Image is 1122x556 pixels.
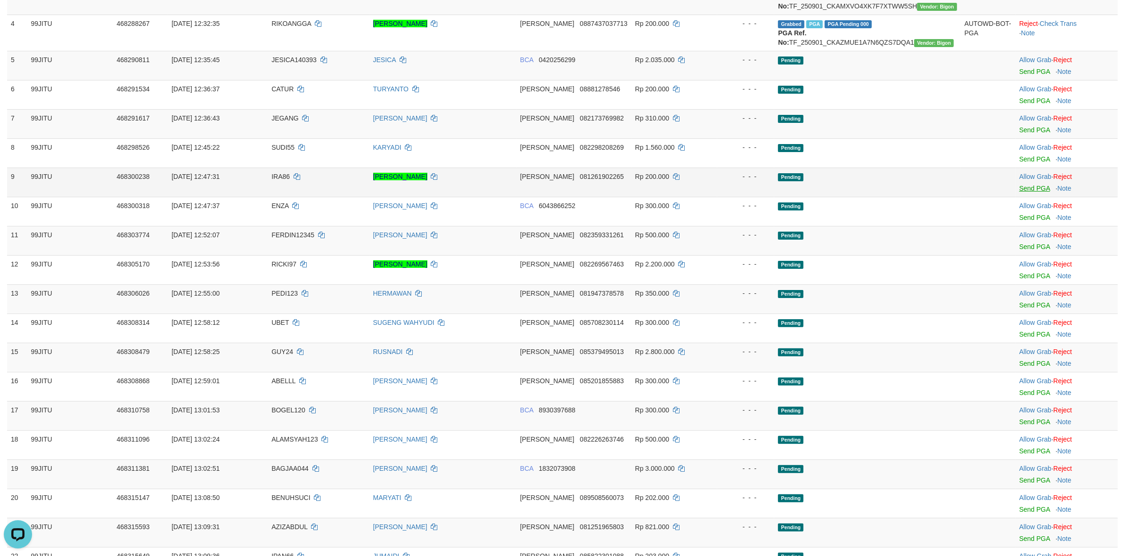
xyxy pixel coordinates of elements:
[1019,260,1051,268] a: Allow Grab
[1019,330,1050,338] a: Send PGA
[778,86,803,94] span: Pending
[778,348,803,356] span: Pending
[778,290,803,298] span: Pending
[1019,97,1050,105] a: Send PGA
[373,20,427,27] a: [PERSON_NAME]
[1019,56,1053,64] span: ·
[271,406,305,414] span: BOGEL120
[520,348,574,355] span: [PERSON_NAME]
[1019,85,1051,93] a: Allow Grab
[1057,185,1072,192] a: Note
[7,343,27,372] td: 15
[27,168,113,197] td: 99JITU
[635,494,669,501] span: Rp 202.000
[373,260,427,268] a: [PERSON_NAME]
[172,231,220,239] span: [DATE] 12:52:07
[635,56,675,64] span: Rp 2.035.000
[1016,197,1118,226] td: ·
[1021,29,1035,37] a: Note
[1019,494,1053,501] span: ·
[1057,447,1072,455] a: Note
[721,289,770,298] div: - - -
[1019,406,1053,414] span: ·
[271,56,317,64] span: JESICA140393
[1053,523,1072,531] a: Reject
[1053,56,1072,64] a: Reject
[961,15,1016,51] td: AUTOWD-BOT-PGA
[1019,144,1053,151] span: ·
[580,20,627,27] span: Copy 0887437037713 to clipboard
[7,80,27,109] td: 6
[1019,114,1053,122] span: ·
[373,523,427,531] a: [PERSON_NAME]
[1019,435,1053,443] span: ·
[1019,243,1050,250] a: Send PGA
[7,109,27,138] td: 7
[520,406,533,414] span: BCA
[917,3,957,11] span: Vendor URL: https://checkout31.1velocity.biz
[635,114,669,122] span: Rp 310.000
[1057,272,1072,280] a: Note
[1019,290,1053,297] span: ·
[914,39,954,47] span: Vendor URL: https://checkout31.1velocity.biz
[27,489,113,518] td: 99JITU
[539,56,575,64] span: Copy 0420256299 to clipboard
[580,114,623,122] span: Copy 082173769982 to clipboard
[1019,185,1050,192] a: Send PGA
[580,435,623,443] span: Copy 082226263746 to clipboard
[1019,202,1051,210] a: Allow Grab
[721,84,770,94] div: - - -
[580,173,623,180] span: Copy 081261902265 to clipboard
[1016,109,1118,138] td: ·
[778,319,803,327] span: Pending
[539,465,575,472] span: Copy 1832073908 to clipboard
[172,202,220,210] span: [DATE] 12:47:37
[373,202,427,210] a: [PERSON_NAME]
[373,144,401,151] a: KARYADI
[721,113,770,123] div: - - -
[778,407,803,415] span: Pending
[116,85,149,93] span: 468291534
[1019,476,1050,484] a: Send PGA
[7,284,27,314] td: 13
[1019,523,1051,531] a: Allow Grab
[1053,465,1072,472] a: Reject
[1040,20,1077,27] a: Check Trans
[1016,226,1118,255] td: ·
[539,202,575,210] span: Copy 6043866252 to clipboard
[520,56,533,64] span: BCA
[778,202,803,210] span: Pending
[1019,272,1050,280] a: Send PGA
[1053,202,1072,210] a: Reject
[1016,489,1118,518] td: ·
[1057,506,1072,513] a: Note
[172,114,220,122] span: [DATE] 12:36:43
[1057,389,1072,396] a: Note
[778,115,803,123] span: Pending
[1057,418,1072,426] a: Note
[172,290,220,297] span: [DATE] 12:55:00
[1057,97,1072,105] a: Note
[116,56,149,64] span: 468290811
[1019,535,1050,542] a: Send PGA
[1019,360,1050,367] a: Send PGA
[1057,155,1072,163] a: Note
[172,348,220,355] span: [DATE] 12:58:25
[1053,85,1072,93] a: Reject
[116,348,149,355] span: 468308479
[27,255,113,284] td: 99JITU
[1053,173,1072,180] a: Reject
[1053,435,1072,443] a: Reject
[373,494,401,501] a: MARYATI
[635,348,675,355] span: Rp 2.800.000
[1057,360,1072,367] a: Note
[7,51,27,80] td: 5
[1019,389,1050,396] a: Send PGA
[7,489,27,518] td: 20
[1057,68,1072,75] a: Note
[635,319,669,326] span: Rp 300.000
[721,19,770,28] div: - - -
[27,138,113,168] td: 99JITU
[520,319,574,326] span: [PERSON_NAME]
[1019,231,1053,239] span: ·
